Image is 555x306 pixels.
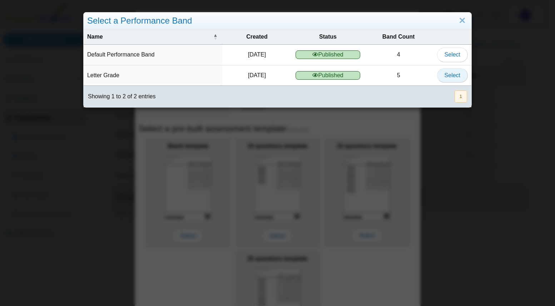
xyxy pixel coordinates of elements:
span: Select [445,51,460,58]
span: Created [246,34,268,40]
span: Name [87,34,103,40]
td: 4 [364,45,433,65]
span: Name : Activate to invert sorting [213,29,218,44]
span: Status [319,34,337,40]
span: Select [445,72,460,78]
button: Select [437,68,468,83]
span: Band Count [382,34,415,40]
td: 5 [364,65,433,86]
button: Select [437,48,468,62]
td: Letter Grade [84,65,222,86]
time: Oct 12, 2023 at 7:04 PM [248,51,266,58]
span: Published [296,50,360,59]
span: Published [296,71,360,80]
time: Oct 17, 2024 at 2:29 PM [248,72,266,78]
td: Default Performance Band [84,45,222,65]
div: Showing 1 to 2 of 2 entries [84,86,155,107]
button: 1 [455,90,467,102]
a: Close [457,15,468,27]
div: Select a Performance Band [84,13,471,29]
nav: pagination [454,90,467,102]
